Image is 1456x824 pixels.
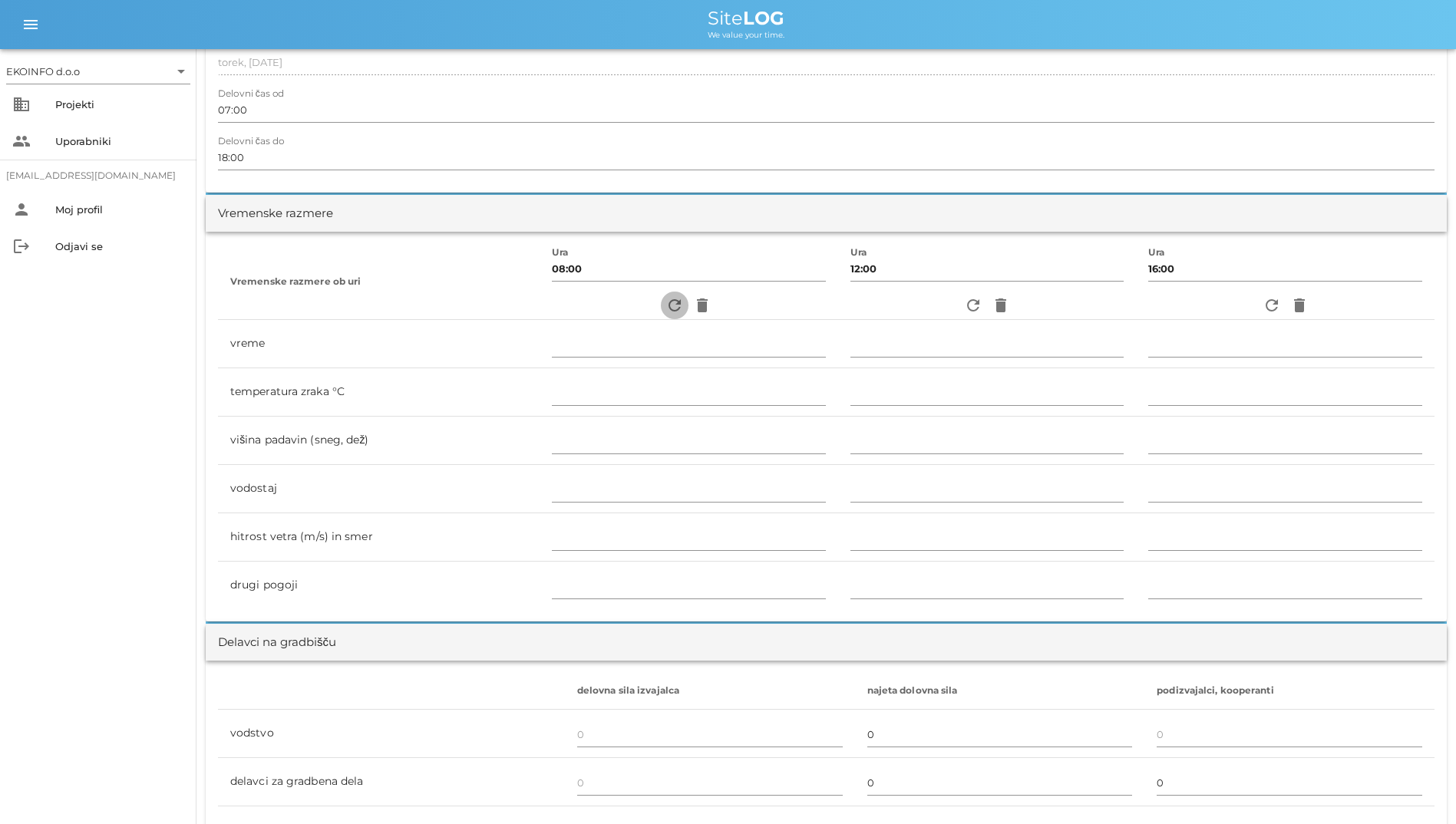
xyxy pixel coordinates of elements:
label: Ura [1148,247,1165,259]
div: Projekti [55,98,184,110]
label: Delovni čas do [218,136,284,147]
label: Delovni čas od [218,88,284,100]
div: EKOINFO d.o.o [6,64,80,78]
input: 0 [577,770,843,795]
i: delete [1290,296,1309,315]
i: delete [992,296,1010,315]
input: 0 [577,722,843,747]
td: višina padavin (sneg, dež) [218,417,540,465]
i: delete [693,296,711,315]
i: person [12,200,31,219]
i: refresh [1263,296,1281,315]
input: 0 [867,770,1133,795]
div: Moj profil [55,203,184,216]
span: We value your time. [708,30,784,40]
td: vreme [218,320,540,368]
td: vodostaj [218,465,540,513]
i: refresh [665,296,684,315]
label: Ura [850,247,867,259]
input: 0 [867,722,1133,747]
th: Vremenske razmere ob uri [218,244,540,320]
i: logout [12,237,31,255]
i: menu [21,15,40,34]
b: LOG [743,7,784,29]
th: najeta dolovna sila [855,673,1145,710]
input: 0 [1157,722,1422,747]
iframe: Chat Widget [1236,658,1456,824]
i: refresh [964,296,982,315]
td: vodstvo [218,710,565,758]
div: Vremenske razmere [218,205,333,222]
td: temperatura zraka °C [218,368,540,417]
div: EKOINFO d.o.o [6,59,190,84]
td: delavci za gradbena dela [218,758,565,806]
span: Site [708,7,784,29]
div: Uporabniki [55,135,184,147]
label: Ura [552,247,569,259]
div: Pripomoček za klepet [1236,658,1456,824]
i: arrow_drop_down [172,62,190,81]
td: hitrost vetra (m/s) in smer [218,513,540,562]
i: business [12,95,31,114]
th: delovna sila izvajalca [565,673,855,710]
div: Odjavi se [55,240,184,252]
th: podizvajalci, kooperanti [1144,673,1435,710]
label: za dan [218,41,248,52]
div: Delavci na gradbišču [218,634,336,651]
input: 0 [1157,770,1422,795]
td: drugi pogoji [218,562,540,609]
i: people [12,132,31,150]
